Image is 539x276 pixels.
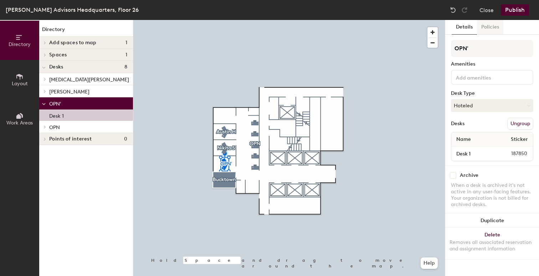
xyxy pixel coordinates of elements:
[125,52,127,58] span: 1
[452,20,477,35] button: Details
[507,133,532,146] span: Sticker
[479,4,494,16] button: Close
[460,173,478,178] div: Archive
[450,6,457,14] img: Undo
[49,52,67,58] span: Spaces
[49,40,97,46] span: Add spaces to map
[49,64,63,70] span: Desks
[6,5,139,14] div: [PERSON_NAME] Advisors Headquarters, Floor 26
[39,26,133,37] h1: Directory
[49,136,92,142] span: Points of interest
[450,239,535,252] div: Removes all associated reservation and assignment information
[124,64,127,70] span: 8
[445,214,539,228] button: Duplicate
[6,120,33,126] span: Work Areas
[451,182,533,208] div: When a desk is archived it's not active in any user-facing features. Your organization is not bil...
[494,150,532,158] span: 187850
[49,111,64,119] p: Desk 1
[507,118,533,130] button: Ungroup
[461,6,468,14] img: Redo
[453,133,474,146] span: Name
[12,81,28,87] span: Layout
[451,99,533,112] button: Hoteled
[49,89,89,95] span: [PERSON_NAME]
[451,61,533,67] div: Amenities
[421,257,438,269] button: Help
[451,91,533,96] div: Desk Type
[124,136,127,142] span: 0
[451,121,464,127] div: Desks
[9,41,31,47] span: Directory
[477,20,503,35] button: Policies
[125,40,127,46] span: 1
[501,4,529,16] button: Publish
[49,124,60,131] span: OPN
[49,101,61,107] span: OPN'
[453,149,494,159] input: Unnamed desk
[455,73,519,81] input: Add amenities
[445,228,539,259] button: DeleteRemoves all associated reservation and assignment information
[49,77,129,83] span: [MEDICAL_DATA][PERSON_NAME]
